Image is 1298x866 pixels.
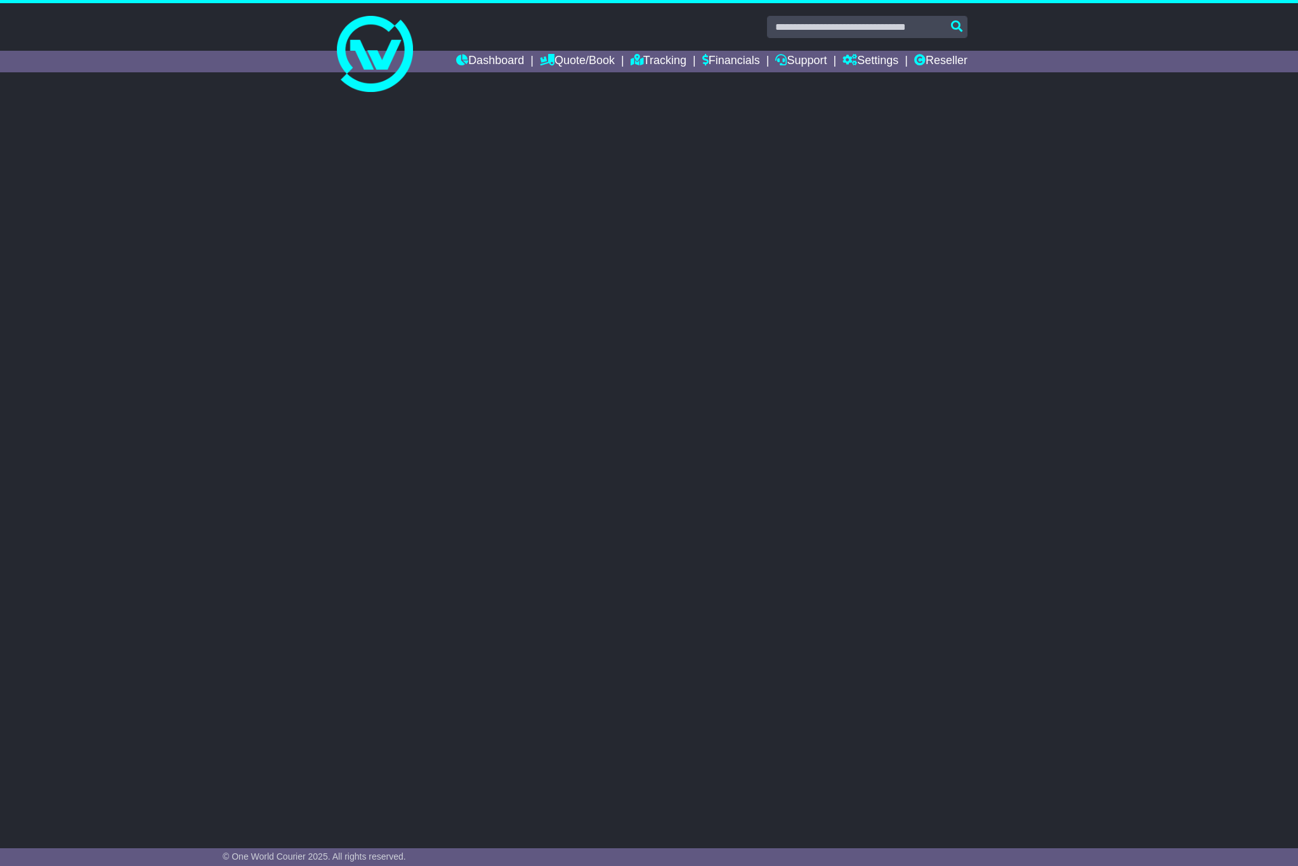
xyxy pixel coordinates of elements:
[540,51,615,72] a: Quote/Book
[702,51,760,72] a: Financials
[223,851,406,862] span: © One World Courier 2025. All rights reserved.
[842,51,898,72] a: Settings
[914,51,967,72] a: Reseller
[456,51,524,72] a: Dashboard
[631,51,686,72] a: Tracking
[775,51,827,72] a: Support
